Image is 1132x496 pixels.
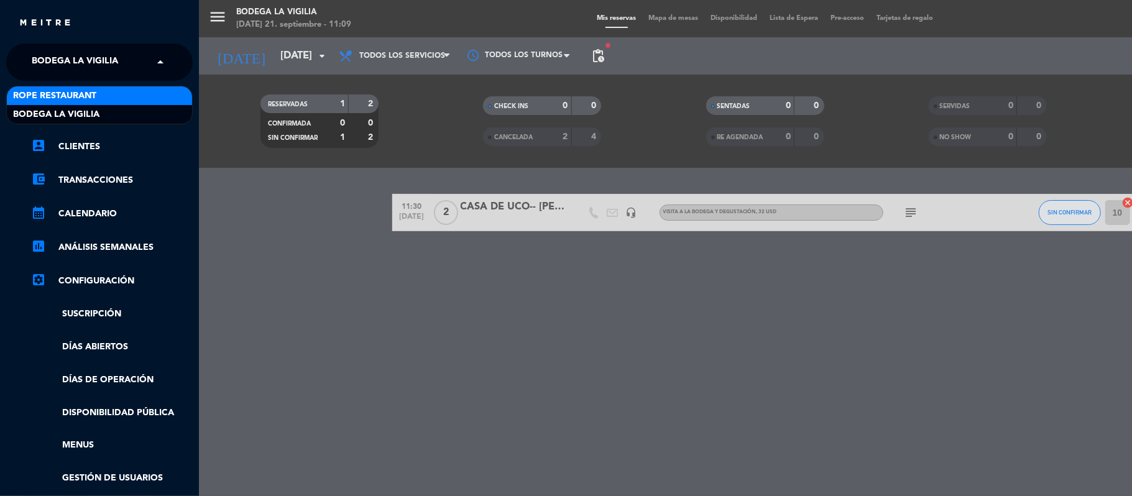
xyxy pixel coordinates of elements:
[13,89,96,103] span: Rope restaurant
[13,108,99,122] span: Bodega La Vigilia
[31,406,193,420] a: Disponibilidad pública
[31,471,193,485] a: Gestión de usuarios
[31,340,193,354] a: Días abiertos
[31,273,193,288] a: Configuración
[31,272,46,287] i: settings_applications
[31,438,193,452] a: Menus
[31,172,46,186] i: account_balance_wallet
[19,19,71,28] img: MEITRE
[31,239,46,254] i: assessment
[31,139,193,154] a: account_boxClientes
[31,173,193,188] a: account_balance_walletTransacciones
[31,205,46,220] i: calendar_month
[31,240,193,255] a: assessmentANÁLISIS SEMANALES
[31,206,193,221] a: calendar_monthCalendario
[31,138,46,153] i: account_box
[31,373,193,387] a: Días de Operación
[31,307,193,321] a: Suscripción
[32,49,118,75] span: Bodega La Vigilia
